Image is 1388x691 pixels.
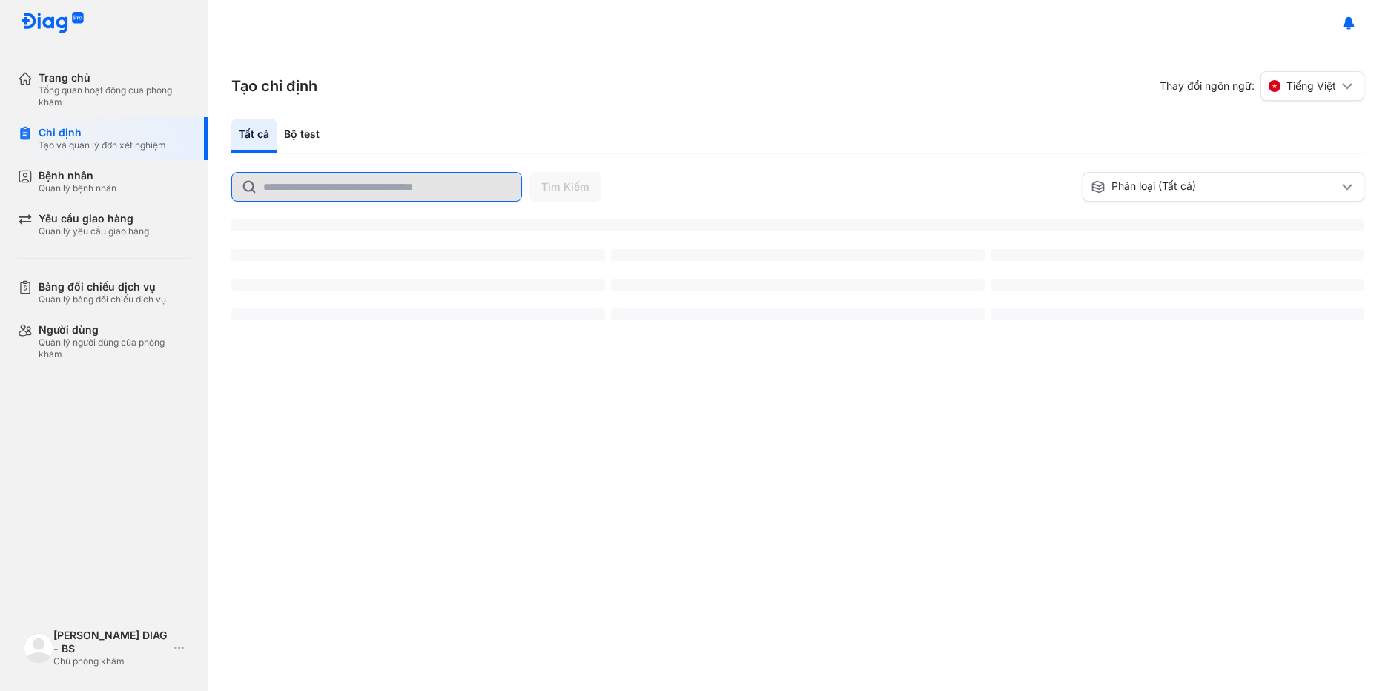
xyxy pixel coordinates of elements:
div: Quản lý bảng đối chiếu dịch vụ [39,294,166,305]
span: ‌ [611,249,985,261]
span: ‌ [231,219,1364,231]
span: ‌ [231,249,605,261]
span: ‌ [991,249,1364,261]
span: ‌ [991,279,1364,291]
h3: Tạo chỉ định [231,76,317,96]
span: ‌ [231,308,605,320]
div: Bệnh nhân [39,169,116,182]
span: ‌ [231,279,605,291]
span: ‌ [991,308,1364,320]
div: Chỉ định [39,126,166,139]
div: [PERSON_NAME] DIAG - BS [53,629,168,655]
img: logo [24,633,53,663]
div: Thay đổi ngôn ngữ: [1160,71,1364,101]
div: Quản lý người dùng của phòng khám [39,337,190,360]
div: Người dùng [39,323,190,337]
div: Quản lý yêu cầu giao hàng [39,225,149,237]
div: Trang chủ [39,71,190,85]
button: Tìm Kiếm [529,172,601,202]
span: ‌ [611,279,985,291]
div: Tạo và quản lý đơn xét nghiệm [39,139,166,151]
div: Quản lý bệnh nhân [39,182,116,194]
div: Tổng quan hoạt động của phòng khám [39,85,190,108]
div: Yêu cầu giao hàng [39,212,149,225]
div: Bộ test [277,119,327,153]
div: Chủ phòng khám [53,655,168,667]
div: Tất cả [231,119,277,153]
div: Bảng đối chiếu dịch vụ [39,280,166,294]
span: ‌ [611,308,985,320]
img: logo [21,12,85,35]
